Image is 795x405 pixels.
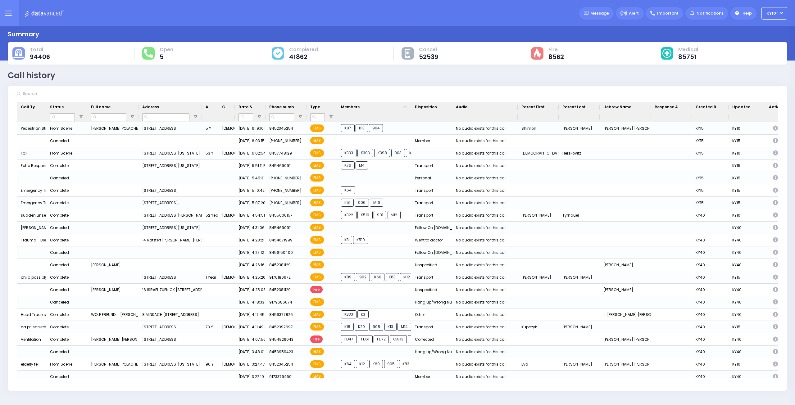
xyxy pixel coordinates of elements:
[341,199,354,207] span: K51
[50,286,69,294] div: Canceled
[17,321,46,333] div: ca pt. saturating low
[238,104,257,110] span: Date & Time
[139,147,202,160] div: [STREET_ADDRESS][US_STATE]
[357,211,373,219] span: K519
[729,160,765,172] div: KY15
[692,209,729,222] div: KY40
[600,259,651,271] div: [PERSON_NAME]
[50,199,69,207] div: Complete
[411,172,452,184] div: Personal
[218,209,235,222] div: [DEMOGRAPHIC_DATA]
[139,197,202,209] div: [STREET_ADDRESS],
[269,237,293,243] span: 8454671999
[353,236,368,244] span: K519
[456,162,507,170] div: No audio exists for this call.
[729,209,765,222] div: KY101
[411,209,452,222] div: Transport
[17,358,46,371] div: elderly fell
[600,333,651,346] div: [PERSON_NAME] [PERSON_NAME]
[269,104,298,110] span: Phone number
[692,333,729,346] div: KY40
[456,286,507,294] div: No audio exists for this call.
[310,199,324,206] span: EMS
[222,104,226,110] span: Gender
[400,273,413,281] span: M12
[235,333,266,346] div: [DATE] 4:07:56 PM
[269,113,294,121] input: Phone number Filter Input
[50,187,69,195] div: Complete
[518,122,559,135] div: Shimon
[235,358,266,371] div: [DATE] 3:27:47 PM
[411,160,452,172] div: Transport
[355,199,369,207] span: 906
[729,333,765,346] div: KY40
[50,174,69,182] div: Canceled
[729,147,765,160] div: KY101
[761,7,787,20] button: KY101
[692,122,729,135] div: KY15
[692,308,729,321] div: KY40
[729,371,765,383] div: KY40
[30,47,50,53] span: Total
[269,138,302,143] span: [PHONE_NUMBER]
[17,122,46,135] div: Pedestrian Struck
[411,135,452,147] div: Member
[559,271,600,284] div: [PERSON_NAME]
[235,284,266,296] div: [DATE] 4:25:08 PM
[289,47,318,53] span: Completed
[139,358,202,371] div: [STREET_ADDRESS][US_STATE]
[729,197,765,209] div: KY15
[144,49,152,57] img: total-response.svg
[269,200,302,205] span: [PHONE_NUMBER]
[269,275,291,280] span: 9176180672
[17,271,46,284] div: child possibly
[456,137,507,145] div: No audio exists for this call.
[692,284,729,296] div: KY40
[370,199,384,207] span: M16
[310,211,324,219] span: EMS
[629,10,639,16] span: Alert
[202,147,218,160] div: 53 Y
[269,262,291,268] span: 8452381129
[743,10,752,16] span: Help
[341,124,355,132] span: K87
[218,321,235,333] div: [DEMOGRAPHIC_DATA]
[456,124,507,133] div: No audio exists for this call.
[310,249,324,256] span: EMS
[729,172,765,184] div: KY15
[139,184,202,197] div: [STREET_ADDRESS]
[25,9,66,17] img: Logo
[235,222,266,234] div: [DATE] 4:31:06 PM
[139,209,202,222] div: [STREET_ADDRESS][PERSON_NAME][US_STATE]
[269,287,291,292] span: 8452381129
[655,104,683,110] span: Response Agent
[202,321,218,333] div: 73 Y
[13,49,24,58] img: total-cause.svg
[273,48,283,58] img: cause-cover.svg
[235,209,266,222] div: [DATE] 4:54:51 PM
[218,358,235,371] div: [DEMOGRAPHIC_DATA]
[235,160,266,172] div: [DATE] 5:51:11 PM
[386,273,399,281] span: K63
[411,234,452,246] div: Went to doctor
[584,11,588,16] img: message.svg
[193,115,198,119] button: Open Filter Menu
[411,197,452,209] div: Transport
[310,286,323,293] span: Fire
[456,149,507,157] div: No audio exists for this call.
[310,162,324,169] span: EMS
[411,222,452,234] div: Follow On [DOMAIN_NAME]
[456,211,507,219] div: No audio exists for this call.
[456,174,507,182] div: No audio exists for this call.
[17,184,46,197] div: Emergency Transport
[160,54,173,60] span: 5
[559,358,600,371] div: [PERSON_NAME]
[139,271,202,284] div: [STREET_ADDRESS]
[139,160,202,172] div: [STREET_ADDRESS][US_STATE]
[534,48,540,58] img: fire-cause.svg
[562,104,591,110] span: Parent Last Name
[729,222,765,234] div: KY40
[235,135,266,147] div: [DATE] 6:03:15 PM
[17,197,46,209] div: Emergency Transport
[456,199,507,207] div: No audio exists for this call.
